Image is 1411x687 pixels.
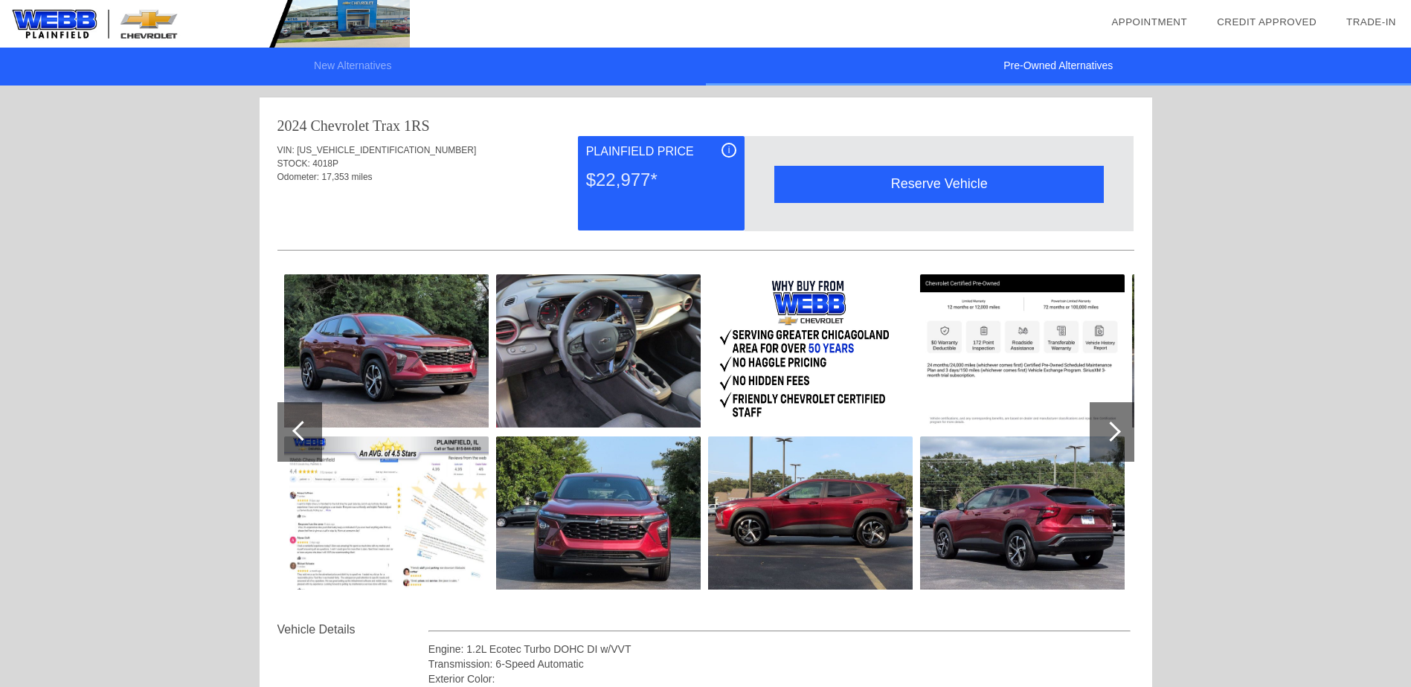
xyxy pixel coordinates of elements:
[428,642,1131,657] div: Engine: 1.2L Ecotec Turbo DOHC DI w/VVT
[277,145,295,155] span: VIN:
[1132,436,1337,590] img: a8cdf709-673b-4146-a853-3a5b85ca71b3.png
[920,274,1125,428] img: 15fbd27d-7010-4ba4-a92c-4488360709bb
[277,621,428,639] div: Vehicle Details
[708,274,913,428] img: e4444ee7-7b7c-477c-9a93-74b363da2b74.png
[1111,16,1187,28] a: Appointment
[1217,16,1317,28] a: Credit Approved
[1132,274,1337,428] img: f18e1eeb-ba16-4d9f-84aa-fd176fb97a7c.jpg
[284,436,489,590] img: d5628c48-4826-4e15-a628-7bec48fcade6.jpg
[277,158,310,169] span: STOCK:
[920,436,1125,590] img: a90bac18-7316-47a8-8855-72ff0377f5c2.jpg
[774,166,1104,202] div: Reserve Vehicle
[586,143,736,161] div: Plainfield Price
[277,172,320,182] span: Odometer:
[586,161,736,199] div: $22,977*
[496,436,701,590] img: 42da75ba-9e5e-43d1-8ce0-726a34b3761f.jpg
[312,158,338,169] span: 4018P
[721,143,736,158] div: i
[1346,16,1396,28] a: Trade-In
[428,671,1131,686] div: Exterior Color:
[404,115,429,136] div: 1RS
[277,115,401,136] div: 2024 Chevrolet Trax
[496,274,701,428] img: a0594b9c-ef77-48cb-a6d5-d2385aedf7bc.jpg
[277,206,1134,230] div: Quoted on [DATE] 10:26:19 AM
[322,172,373,182] span: 17,353 miles
[708,436,913,590] img: d499d056-294f-4391-bb1c-bc15d18ba2d7.jpg
[428,657,1131,671] div: Transmission: 6-Speed Automatic
[284,274,489,428] img: 9ed48f69-d5fc-4f8a-b7a5-59b00ccd7921.jpg
[297,145,476,155] span: [US_VEHICLE_IDENTIFICATION_NUMBER]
